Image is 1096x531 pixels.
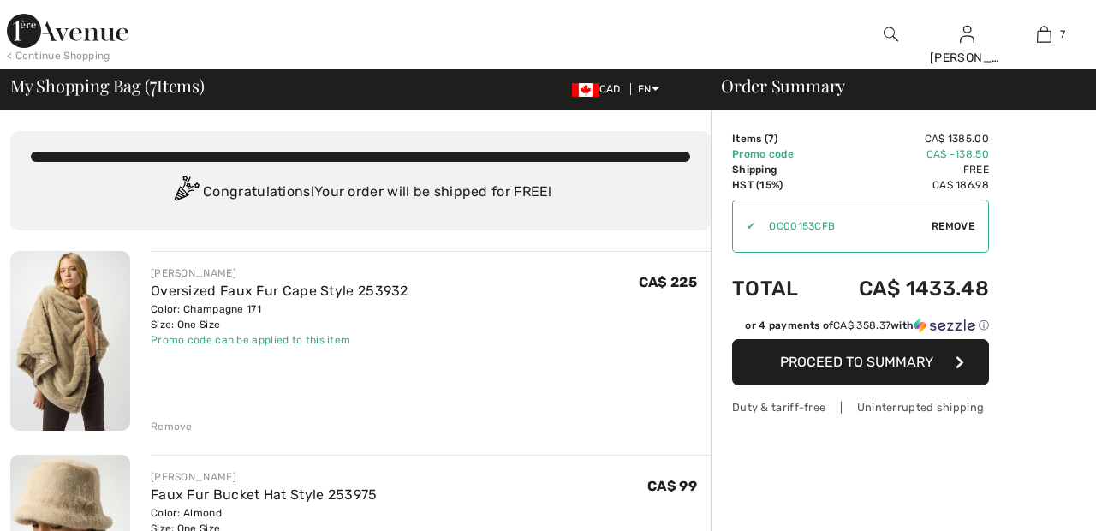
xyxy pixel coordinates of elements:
[151,469,378,485] div: [PERSON_NAME]
[31,176,690,210] div: Congratulations! Your order will be shipped for FREE!
[7,48,110,63] div: < Continue Shopping
[647,478,697,494] span: CA$ 99
[733,218,755,234] div: ✔
[960,24,974,45] img: My Info
[10,77,205,94] span: My Shopping Bag ( Items)
[732,177,819,193] td: HST (15%)
[819,131,989,146] td: CA$ 1385.00
[732,399,989,415] div: Duty & tariff-free | Uninterrupted shipping
[732,131,819,146] td: Items ( )
[884,24,898,45] img: search the website
[151,332,408,348] div: Promo code can be applied to this item
[700,77,1086,94] div: Order Summary
[151,265,408,281] div: [PERSON_NAME]
[732,162,819,177] td: Shipping
[10,251,130,431] img: Oversized Faux Fur Cape Style 253932
[755,200,932,252] input: Promo code
[833,319,890,331] span: CA$ 358.37
[572,83,599,97] img: Canadian Dollar
[7,14,128,48] img: 1ère Avenue
[639,274,697,290] span: CA$ 225
[819,260,989,318] td: CA$ 1433.48
[819,162,989,177] td: Free
[151,283,408,299] a: Oversized Faux Fur Cape Style 253932
[732,260,819,318] td: Total
[914,318,975,333] img: Sezzle
[819,146,989,162] td: CA$ -138.50
[151,301,408,332] div: Color: Champagne 171 Size: One Size
[638,83,659,95] span: EN
[745,318,989,333] div: or 4 payments of with
[151,419,193,434] div: Remove
[572,83,628,95] span: CAD
[732,146,819,162] td: Promo code
[151,486,378,503] a: Faux Fur Bucket Hat Style 253975
[930,49,1005,67] div: [PERSON_NAME]
[780,354,933,370] span: Proceed to Summary
[819,177,989,193] td: CA$ 186.98
[732,318,989,339] div: or 4 payments ofCA$ 358.37withSezzle Click to learn more about Sezzle
[768,133,774,145] span: 7
[1037,24,1051,45] img: My Bag
[1060,27,1065,42] span: 7
[960,26,974,42] a: Sign In
[1006,24,1081,45] a: 7
[732,339,989,385] button: Proceed to Summary
[932,218,974,234] span: Remove
[169,176,203,210] img: Congratulation2.svg
[150,73,157,95] span: 7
